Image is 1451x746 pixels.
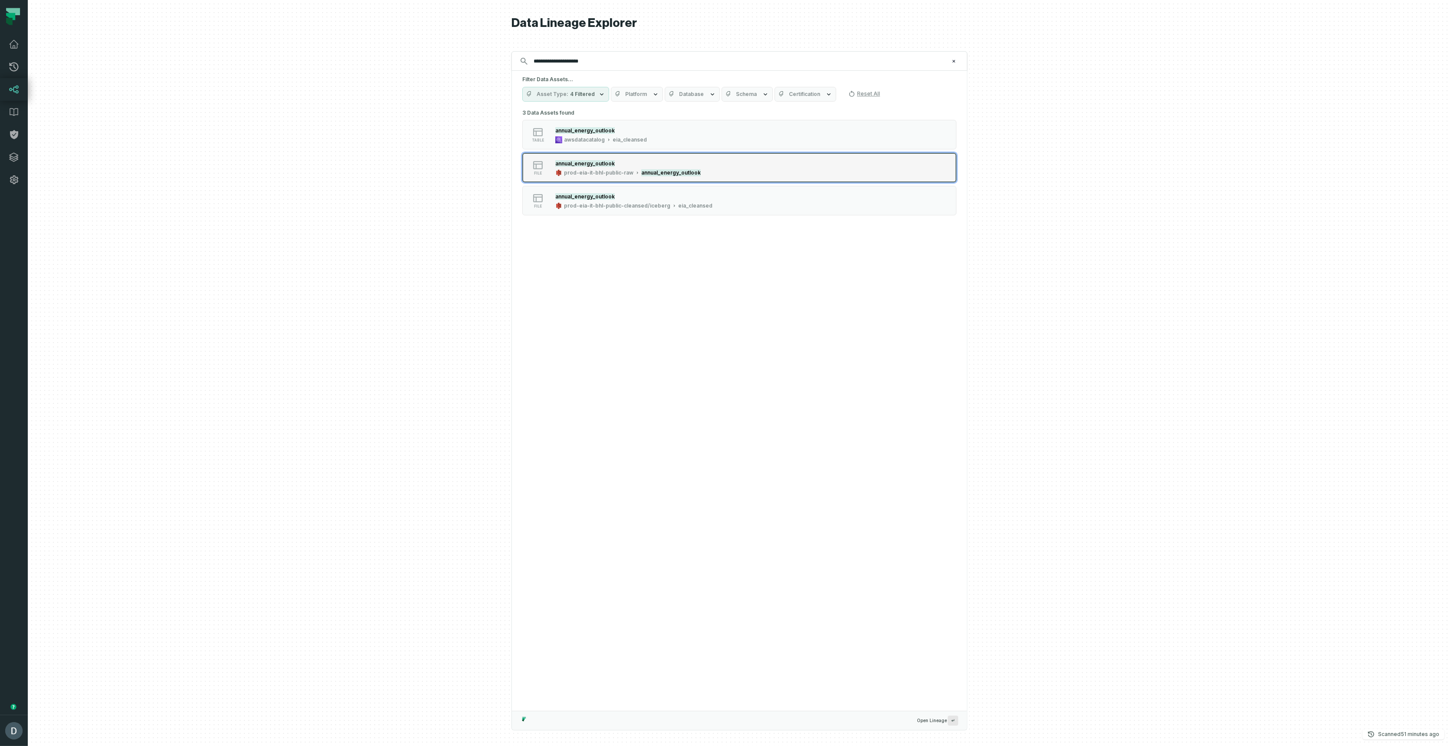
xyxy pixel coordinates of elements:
div: Suggestions [512,107,967,711]
span: Asset Type [537,91,568,98]
span: Press ↵ to add a new Data Asset to the graph [948,716,958,726]
span: Open Lineage [917,716,958,726]
h1: Data Lineage Explorer [511,16,967,31]
mark: annual_energy_outlook [641,169,701,176]
button: Certification [775,87,836,102]
button: Database [665,87,720,102]
button: Schema [722,87,773,102]
mark: annual_energy_outlook [555,160,615,167]
button: Platform [611,87,663,102]
span: Certification [789,91,820,98]
span: 4 Filtered [570,91,595,98]
relative-time: Sep 25, 2025, 3:01 PM GMT+3 [1401,731,1439,737]
div: Tooltip anchor [10,703,17,711]
mark: annual_energy_outlook [555,127,615,134]
button: Scanned[DATE] 3:01:36 PM [1362,729,1444,739]
button: Clear search query [950,57,958,66]
div: eia_cleansed [613,136,647,143]
button: tableawsdatacatalogeia_cleansed [522,120,956,149]
div: prod-eia-it-bhl-public-cleansed/iceberg [564,202,670,209]
div: 3 Data Assets found [522,107,956,227]
span: Schema [736,91,757,98]
h5: Filter Data Assets... [522,76,956,83]
div: eia_cleansed [678,202,712,209]
span: file [534,204,542,208]
span: file [534,171,542,175]
span: table [532,138,544,142]
button: Asset Type4 Filtered [522,87,609,102]
mark: annual_energy_outlook [555,193,615,200]
span: Platform [625,91,647,98]
button: fileprod-eia-it-bhl-public-cleansed/icebergeia_cleansed [522,186,956,215]
button: fileprod-eia-it-bhl-public-rawannual_energy_outlook [522,153,956,182]
span: Database [679,91,704,98]
p: Scanned [1378,730,1439,739]
button: Reset All [845,87,884,101]
div: prod-eia-it-bhl-public-raw [564,169,633,176]
div: awsdatacatalog [564,136,605,143]
img: avatar of Daniel Lahyani [5,722,23,739]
